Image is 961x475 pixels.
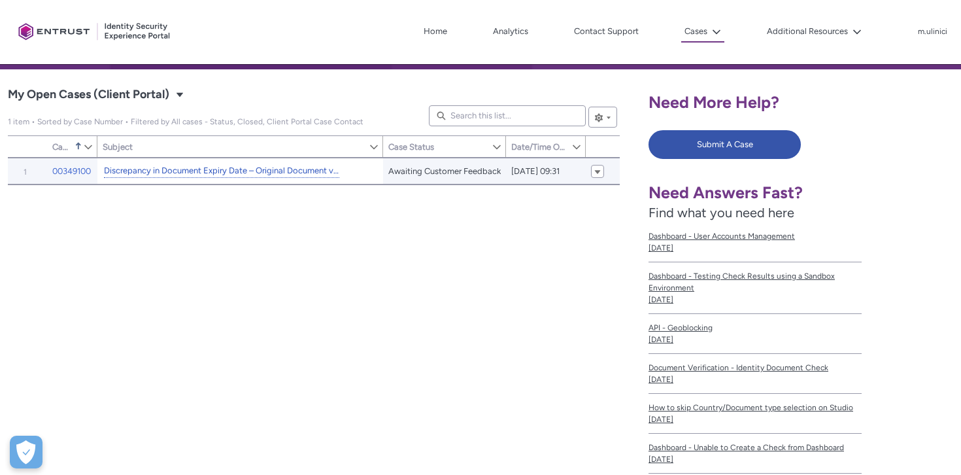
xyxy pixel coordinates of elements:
[52,142,72,152] span: Case Number
[172,86,188,102] button: Select a List View: Cases
[649,335,673,344] lightning-formatted-date-time: [DATE]
[649,354,862,394] a: Document Verification - Identity Document Check[DATE]
[649,92,779,112] span: Need More Help?
[917,24,948,37] button: User Profile m.ulinici
[649,222,862,262] a: Dashboard - User Accounts Management[DATE]
[649,415,673,424] lightning-formatted-date-time: [DATE]
[681,22,724,43] button: Cases
[764,22,865,41] button: Additional Resources
[649,434,862,474] a: Dashboard - Unable to Create a Check from Dashboard[DATE]
[901,415,961,475] iframe: Qualified Messenger
[47,136,83,157] a: Case Number
[649,442,862,453] span: Dashboard - Unable to Create a Check from Dashboard
[649,205,794,220] span: Find what you need here
[52,165,91,178] a: 00349100
[383,136,492,157] a: Case Status
[588,107,617,128] button: List View Controls
[511,165,560,178] span: [DATE] 09:31
[918,27,947,37] p: m.ulinici
[649,243,673,253] lightning-formatted-date-time: [DATE]
[10,436,42,468] button: Open Preferences
[8,158,620,185] table: My Open Cases (Client Portal)
[649,455,673,464] lightning-formatted-date-time: [DATE]
[429,105,586,126] input: Search this list...
[420,22,450,41] a: Home
[97,136,369,157] a: Subject
[649,183,862,203] h1: Need Answers Fast?
[10,436,42,468] div: Cookie Preferences
[571,22,642,41] a: Contact Support
[649,230,862,242] span: Dashboard - User Accounts Management
[649,270,862,294] span: Dashboard - Testing Check Results using a Sandbox Environment
[8,117,363,126] span: My Open Cases (Client Portal)
[649,130,801,159] button: Submit A Case
[388,165,501,178] span: Awaiting Customer Feedback
[104,164,339,178] a: Discrepancy in Document Expiry Date – Original Document vs. Onfido Report
[649,362,862,374] span: Document Verification - Identity Document Check
[649,402,862,413] span: How to skip Country/Document type selection on Studio
[649,314,862,354] a: API - Geoblocking[DATE]
[649,322,862,334] span: API - Geoblocking
[8,84,169,105] span: My Open Cases (Client Portal)
[490,22,531,41] a: Analytics, opens in new tab
[506,136,571,157] a: Date/Time Opened
[649,375,673,384] lightning-formatted-date-time: [DATE]
[649,394,862,434] a: How to skip Country/Document type selection on Studio[DATE]
[649,295,673,304] lightning-formatted-date-time: [DATE]
[649,262,862,314] a: Dashboard - Testing Check Results using a Sandbox Environment[DATE]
